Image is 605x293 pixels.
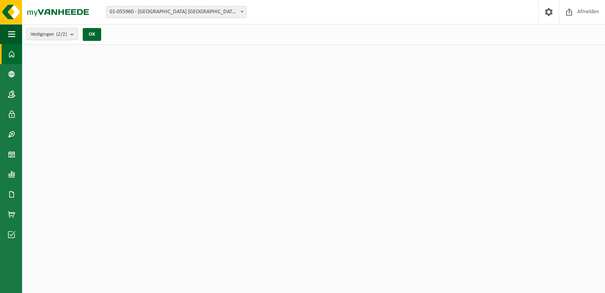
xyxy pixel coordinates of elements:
span: Vestigingen [31,28,67,40]
button: Vestigingen(2/2) [26,28,78,40]
span: 01-055960 - ROCKWOOL BELGIUM NV - WIJNEGEM [106,6,246,18]
count: (2/2) [56,32,67,37]
button: OK [83,28,101,41]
